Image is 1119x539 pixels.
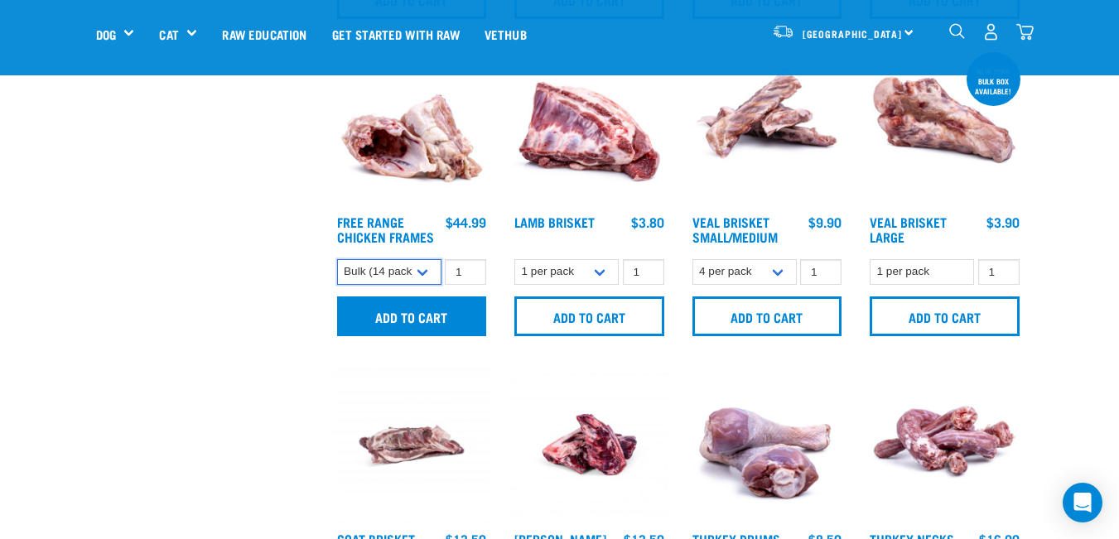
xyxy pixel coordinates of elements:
div: new 10kg bulk box available! [967,59,1020,103]
img: Venison Brisket Bone 1662 [510,366,668,524]
a: Lamb Brisket [514,218,595,225]
a: Raw Education [210,1,319,67]
a: Vethub [472,1,539,67]
a: Free Range Chicken Frames [337,218,434,240]
div: $3.80 [631,214,664,229]
img: 1205 Veal Brisket 1pp 01 [866,49,1024,207]
span: [GEOGRAPHIC_DATA] [803,31,903,36]
a: Get started with Raw [320,1,472,67]
input: 1 [800,259,842,285]
input: 1 [445,259,486,285]
input: 1 [623,259,664,285]
div: $9.90 [808,214,842,229]
input: 1 [978,259,1020,285]
img: 1207 Veal Brisket 4pp 01 [688,49,846,207]
div: $3.90 [986,214,1020,229]
img: 1240 Lamb Brisket Pieces 01 [510,49,668,207]
img: van-moving.png [772,24,794,39]
img: 1259 Turkey Necks 01 [866,366,1024,524]
input: Add to cart [870,296,1020,336]
input: Add to cart [514,296,664,336]
a: Veal Brisket Small/Medium [692,218,778,240]
a: Dog [96,25,116,44]
input: Add to cart [692,296,842,336]
img: home-icon-1@2x.png [949,23,965,39]
div: Open Intercom Messenger [1063,483,1102,522]
input: Add to cart [337,296,487,336]
img: 1253 Turkey Drums 01 [688,366,846,524]
img: home-icon@2x.png [1016,23,1034,41]
a: Veal Brisket Large [870,218,947,240]
img: Goat Brisket [333,366,491,524]
img: 1236 Chicken Frame Turks 01 [333,49,491,207]
img: user.png [982,23,1000,41]
a: Cat [159,25,178,44]
div: $44.99 [446,214,486,229]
